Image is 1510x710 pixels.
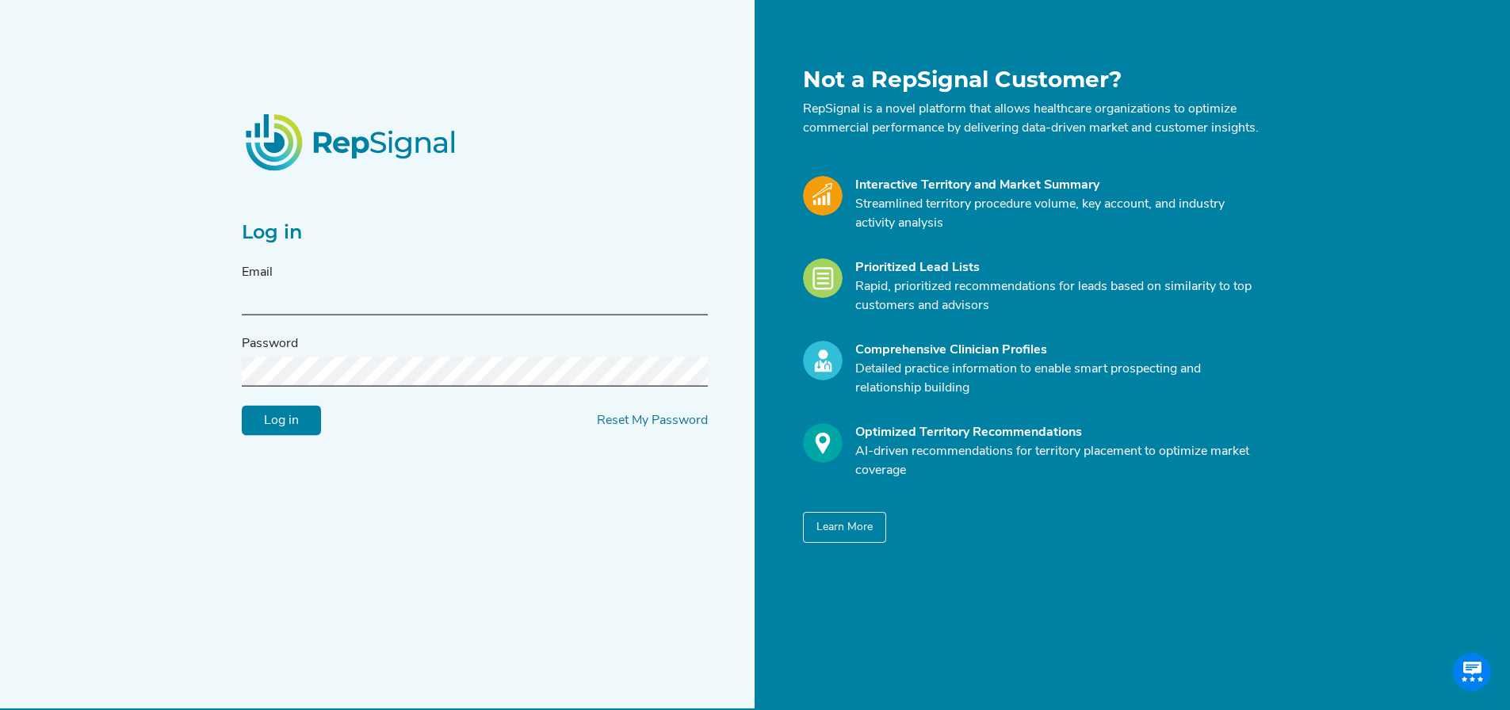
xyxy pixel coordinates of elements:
img: RepSignalLogo.20539ed3.png [226,94,478,189]
label: Email [242,263,273,282]
p: AI-driven recommendations for territory placement to optimize market coverage [855,442,1260,480]
img: Market_Icon.a700a4ad.svg [803,176,843,216]
div: Optimized Territory Recommendations [855,423,1260,442]
img: Leads_Icon.28e8c528.svg [803,258,843,298]
input: Log in [242,406,321,436]
h2: Log in [242,221,708,244]
div: Prioritized Lead Lists [855,258,1260,277]
p: Rapid, prioritized recommendations for leads based on similarity to top customers and advisors [855,277,1260,315]
p: Detailed practice information to enable smart prospecting and relationship building [855,360,1260,398]
img: Optimize_Icon.261f85db.svg [803,423,843,463]
button: Learn More [803,512,886,543]
a: Reset My Password [597,414,708,427]
div: Comprehensive Clinician Profiles [855,341,1260,360]
img: Profile_Icon.739e2aba.svg [803,341,843,380]
h1: Not a RepSignal Customer? [803,67,1260,94]
div: Interactive Territory and Market Summary [855,176,1260,195]
label: Password [242,334,298,353]
p: Streamlined territory procedure volume, key account, and industry activity analysis [855,195,1260,233]
p: RepSignal is a novel platform that allows healthcare organizations to optimize commercial perform... [803,100,1260,138]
